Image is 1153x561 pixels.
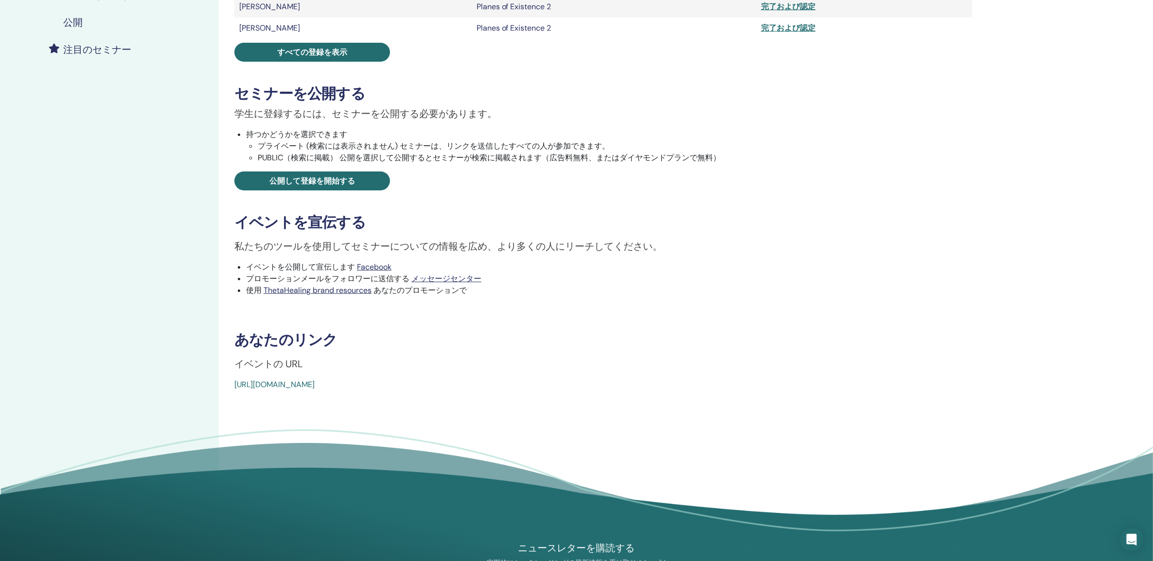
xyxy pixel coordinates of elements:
div: 完了および認定 [761,1,967,13]
li: プライベート (検索には表示されません) セミナーは、リンクを送信したすべての人が参加できます。 [258,140,972,152]
li: 持つかどうかを選択できます [246,129,972,164]
td: [PERSON_NAME] [234,17,472,39]
a: メッセージセンター [411,273,481,284]
td: Planes of Existence 2 [472,17,756,39]
h4: 公開 [63,17,83,28]
a: Facebook [357,262,391,272]
span: すべての登録を表示 [277,47,347,57]
h3: イベントを宣伝する [234,214,972,231]
a: すべての登録を表示 [234,43,390,62]
a: [URL][DOMAIN_NAME] [234,379,315,390]
a: ThetaHealing brand resources [264,285,372,295]
h3: あなたのリンク [234,331,972,349]
a: 公開して登録を開始する [234,171,390,190]
p: 私たちのツールを使用してセミナーについての情報を広め、より多くの人にリーチしてください。 [234,239,972,254]
li: プロモーションメールをフォロワーに送信する [246,273,972,285]
li: 使用 あなたのプロモーションで [246,285,972,296]
h4: 注目のセミナー [63,44,131,55]
p: イベントの URL [234,357,972,371]
span: 公開して登録を開始する [269,176,355,186]
h3: セミナーを公開する [234,85,972,102]
li: PUBLIC（検索に掲載） 公開を選択して公開するとセミナーが検索に掲載されます（広告料無料、またはダイヤモンドプランで無料） [258,152,972,164]
li: イベントを公開して宣伝します [246,261,972,273]
p: 学生に登録するには、セミナーを公開する必要があります。 [234,106,972,121]
div: 完了および認定 [761,22,967,34]
h4: ニュースレターを購読する [464,542,689,555]
div: Open Intercom Messenger [1120,528,1143,551]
